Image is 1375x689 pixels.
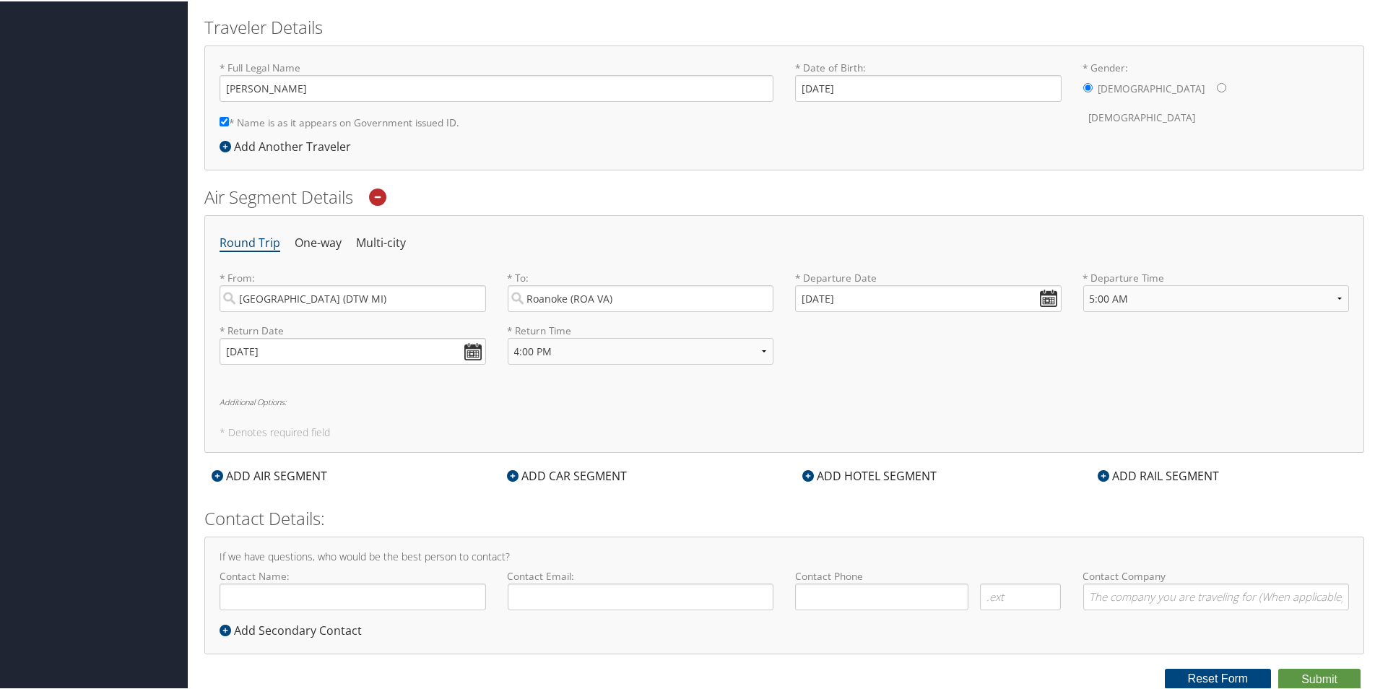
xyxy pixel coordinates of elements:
[1083,82,1093,91] input: * Gender:[DEMOGRAPHIC_DATA][DEMOGRAPHIC_DATA]
[220,108,459,134] label: * Name is as it appears on Government issued ID.
[1098,74,1205,101] label: [DEMOGRAPHIC_DATA]
[220,550,1349,560] h4: If we have questions, who would be the best person to contact?
[220,229,280,255] li: Round Trip
[1089,103,1196,130] label: [DEMOGRAPHIC_DATA]
[1083,269,1350,322] label: * Departure Time
[220,269,486,311] label: * From:
[220,74,773,100] input: * Full Legal Name
[220,322,486,337] label: * Return Date
[1083,582,1350,609] input: Contact Company
[1083,284,1350,311] select: * Departure Time
[500,466,634,483] div: ADD CAR SEGMENT
[204,14,1364,38] h2: Traveler Details
[795,466,944,483] div: ADD HOTEL SEGMENT
[795,284,1062,311] input: MM/DD/YYYY
[1217,82,1226,91] input: * Gender:[DEMOGRAPHIC_DATA][DEMOGRAPHIC_DATA]
[220,426,1349,436] h5: * Denotes required field
[220,136,358,154] div: Add Another Traveler
[508,568,774,609] label: Contact Email:
[508,269,774,311] label: * To:
[204,183,1364,208] h2: Air Segment Details
[204,505,1364,529] h2: Contact Details:
[508,582,774,609] input: Contact Email:
[356,229,406,255] li: Multi-city
[220,59,773,100] label: * Full Legal Name
[295,229,342,255] li: One-way
[1165,667,1272,688] button: Reset Form
[795,269,1062,284] label: * Departure Date
[1090,466,1226,483] div: ADD RAIL SEGMENT
[1083,59,1350,131] label: * Gender:
[220,620,369,638] div: Add Secondary Contact
[1083,568,1350,609] label: Contact Company
[220,337,486,363] input: MM/DD/YYYY
[795,74,1062,100] input: * Date of Birth:
[508,322,774,337] label: * Return Time
[220,396,1349,404] h6: Additional Options:
[795,568,1062,582] label: Contact Phone
[1278,667,1361,689] button: Submit
[508,284,774,311] input: City or Airport Code
[220,116,229,125] input: * Name is as it appears on Government issued ID.
[220,568,486,609] label: Contact Name:
[980,582,1061,609] input: .ext
[204,466,334,483] div: ADD AIR SEGMENT
[220,284,486,311] input: City or Airport Code
[795,59,1062,100] label: * Date of Birth:
[220,582,486,609] input: Contact Name:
